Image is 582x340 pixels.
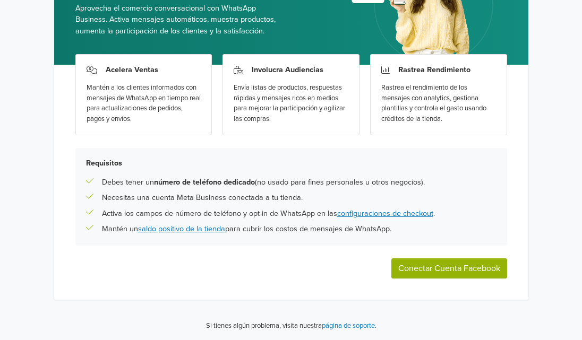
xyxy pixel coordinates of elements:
div: Mantén a los clientes informados con mensajes de WhatsApp en tiempo real para actualizaciones de ... [87,83,201,124]
p: Debes tener un (no usado para fines personales u otros negocios). [102,177,425,188]
a: página de soporte [322,321,375,330]
p: Activa los campos de número de teléfono y opt-in de WhatsApp en las . [102,208,435,220]
h3: Rastrea Rendimiento [398,65,470,74]
div: Rastrea el rendimiento de los mensajes con analytics, gestiona plantillas y controla el gasto usa... [381,83,496,124]
h5: Requisitos [86,159,497,168]
h3: Involucra Audiencias [252,65,323,74]
button: Conectar Cuenta Facebook [391,258,507,278]
span: Aprovecha el comercio conversacional con WhatsApp Business. Activa mensajes automáticos, muestra ... [75,3,283,37]
a: configuraciones de checkout [337,209,433,218]
p: Mantén un para cubrir los costos de mensajes de WhatsApp. [102,223,391,235]
a: saldo positivo de la tienda [138,224,225,233]
p: Necesitas una cuenta Meta Business conectada a tu tienda. [102,192,303,204]
h3: Acelera Ventas [106,65,158,74]
b: número de teléfono dedicado [154,178,255,187]
p: Si tienes algún problema, visita nuestra . [206,321,376,332]
div: Envía listas de productos, respuestas rápidas y mensajes ricos en medios para mejorar la particip... [234,83,348,124]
